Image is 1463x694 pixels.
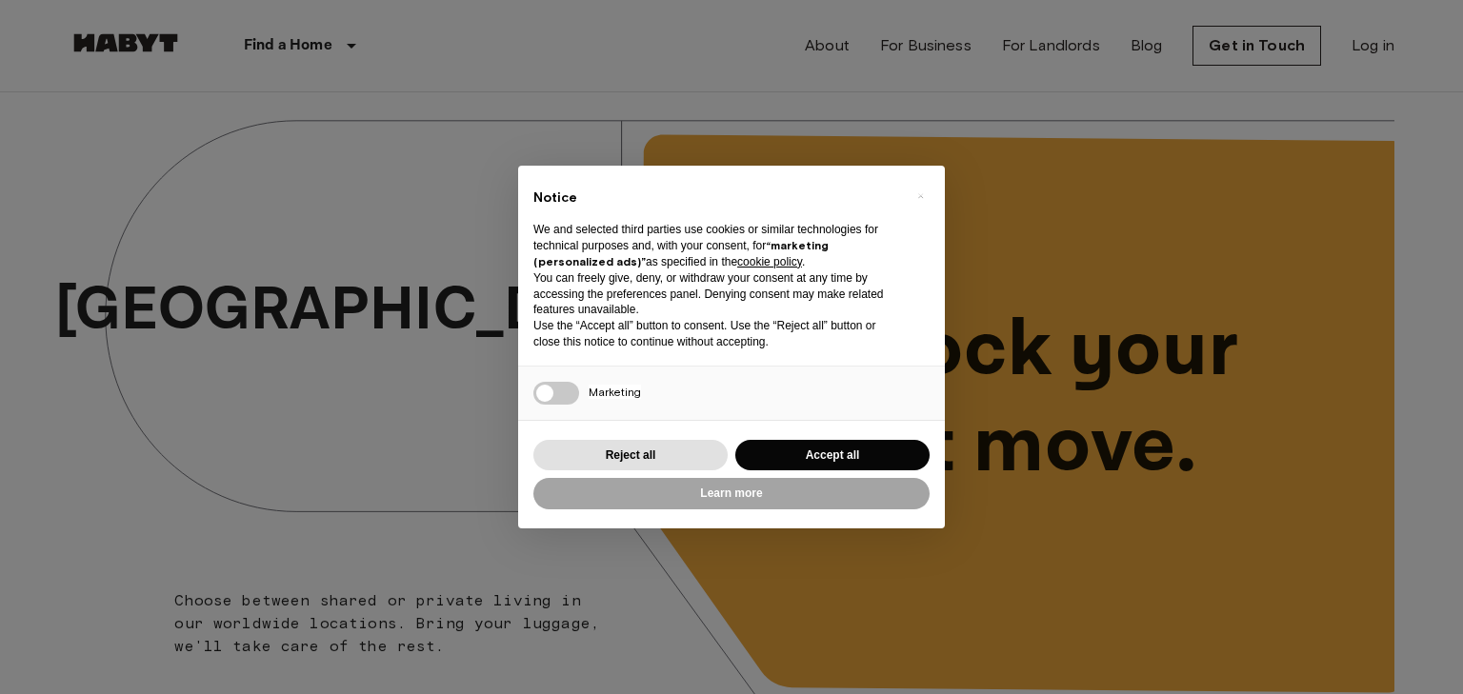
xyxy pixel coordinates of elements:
[533,270,899,318] p: You can freely give, deny, or withdraw your consent at any time by accessing the preferences pane...
[533,440,728,471] button: Reject all
[737,255,802,268] a: cookie policy
[905,181,935,211] button: Close this notice
[533,238,829,268] strong: “marketing (personalized ads)”
[917,185,924,208] span: ×
[533,478,930,509] button: Learn more
[735,440,930,471] button: Accept all
[589,385,641,399] span: Marketing
[533,222,899,269] p: We and selected third parties use cookies or similar technologies for technical purposes and, wit...
[533,318,899,350] p: Use the “Accept all” button to consent. Use the “Reject all” button or close this notice to conti...
[533,188,899,208] h2: Notice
